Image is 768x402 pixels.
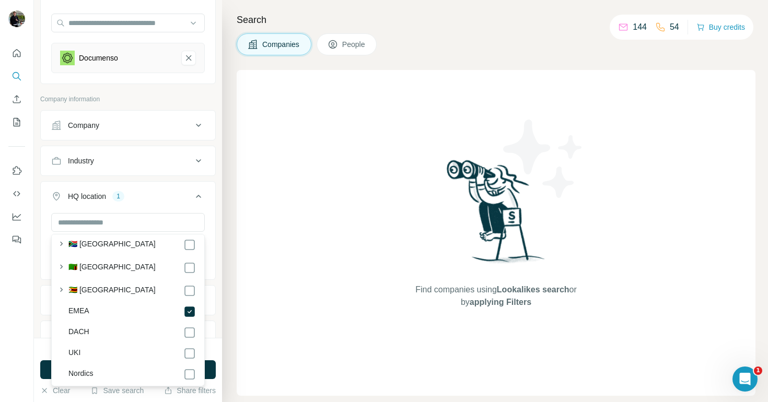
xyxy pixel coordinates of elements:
button: Dashboard [8,207,25,226]
button: Industry [41,148,215,173]
button: Run search [40,360,216,379]
span: Find companies using or by [412,283,579,309]
button: Feedback [8,230,25,249]
img: Documenso-logo [60,51,75,65]
span: applying Filters [470,298,531,306]
img: Surfe Illustration - Woman searching with binoculars [442,157,551,274]
button: Use Surfe API [8,184,25,203]
span: People [342,39,366,50]
button: Use Surfe on LinkedIn [8,161,25,180]
div: HQ location [68,191,106,202]
div: Documenso [79,53,118,63]
label: Nordics [68,368,93,381]
button: Clear [40,385,70,396]
label: UKI [68,347,80,360]
button: Buy credits [696,20,745,34]
div: Company [68,120,99,131]
button: Share filters [164,385,216,396]
button: My lists [8,113,25,132]
button: Save search [90,385,144,396]
label: 🇿🇦 [GEOGRAPHIC_DATA] [68,239,156,251]
label: DACH [68,326,89,339]
label: 🇿🇲 [GEOGRAPHIC_DATA] [68,262,156,274]
button: Company [41,113,215,138]
button: Enrich CSV [8,90,25,109]
label: EMEA [68,305,89,318]
iframe: Intercom live chat [732,366,758,392]
button: Quick start [8,44,25,63]
img: Surfe Illustration - Stars [496,112,590,206]
button: Search [8,67,25,86]
button: HQ location1 [41,184,215,213]
button: Annual revenue ($) [41,288,215,313]
label: 🇿🇼 [GEOGRAPHIC_DATA] [68,285,156,297]
div: 1 [112,192,124,201]
p: Company information [40,94,216,104]
span: 1 [754,366,762,375]
span: Companies [262,39,300,50]
button: Employees (size) [41,323,215,348]
h4: Search [237,13,755,27]
p: 54 [670,21,679,33]
p: 144 [633,21,647,33]
div: Industry [68,156,94,166]
button: Documenso-remove-button [181,51,196,65]
img: Avatar [8,10,25,27]
span: Lookalikes search [497,285,569,294]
